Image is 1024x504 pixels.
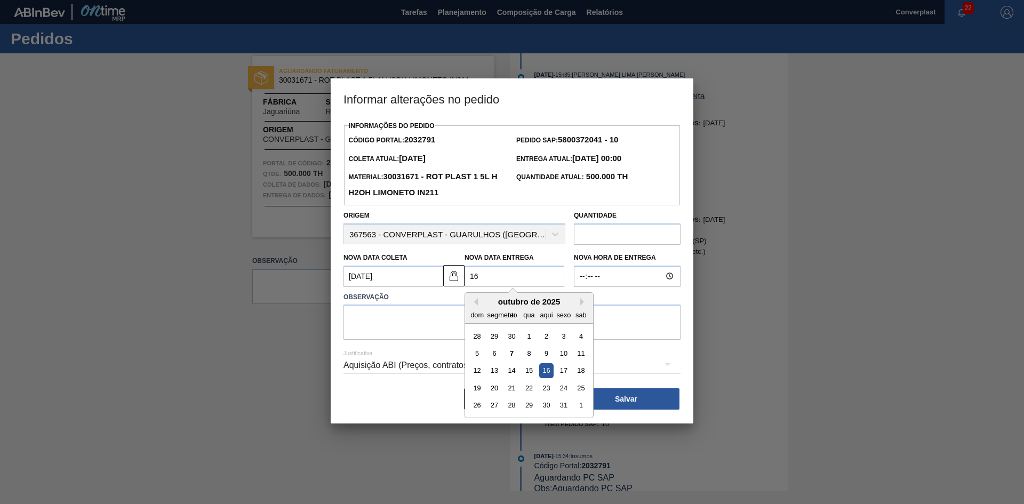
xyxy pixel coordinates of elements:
div: Escolha segunda-feira, 13 de outubro de 2025 [487,363,502,378]
font: 30031671 - ROT PLAST 1 5L H H2OH LIMONETO IN211 [348,172,497,197]
div: Escolha quarta-feira, 1 de outubro de 2025 [522,329,536,343]
font: 23 [542,384,550,392]
font: 28 [474,332,481,340]
font: Código Portal: [348,137,404,144]
font: 17 [560,366,567,374]
div: Escolha sábado, 11 de outubro de 2025 [574,346,588,361]
div: Escolha terça-feira, 28 de outubro de 2025 [505,398,519,412]
button: trancado [443,265,465,286]
font: segmento [487,310,517,318]
font: 15 [525,366,533,374]
div: Escolha segunda-feira, 27 de outubro de 2025 [487,398,502,412]
div: Escolha quinta-feira, 16 de outubro de 2025 [539,363,554,378]
font: ter [508,310,516,318]
div: Escolha sexta-feira, 10 de outubro de 2025 [556,346,571,361]
font: dom [470,310,484,318]
font: 4 [579,332,583,340]
font: 6 [493,349,497,357]
font: 29 [491,332,498,340]
font: 5 [475,349,479,357]
font: qua [523,310,534,318]
font: 8 [527,349,531,357]
font: [DATE] 00:00 [572,154,621,163]
font: 20 [491,384,498,392]
div: Escolha domingo, 19 de outubro de 2025 [470,381,484,395]
div: Escolha quarta-feira, 22 de outubro de 2025 [522,381,536,395]
div: Escolha sexta-feira, 31 de outubro de 2025 [556,398,571,412]
div: Escolha terça-feira, 30 de setembro de 2025 [505,329,519,343]
font: 9 [545,349,548,357]
font: 1 [527,332,531,340]
font: 19 [474,384,481,392]
font: Material: [348,173,383,181]
div: Escolha quinta-feira, 9 de outubro de 2025 [539,346,554,361]
font: [DATE] [399,154,426,163]
font: sexo [556,310,571,318]
font: 12 [474,366,481,374]
font: 29 [525,401,533,409]
font: Quantidade Atual: [516,173,584,181]
font: 14 [508,366,515,374]
font: 13 [491,366,498,374]
div: Escolha domingo, 5 de outubro de 2025 [470,346,484,361]
font: 1 [579,401,583,409]
font: Nova Hora de Entrega [574,254,656,261]
img: trancado [447,269,460,282]
font: 21 [508,384,515,392]
div: Escolha terça-feira, 14 de outubro de 2025 [505,363,519,378]
font: 5800372041 - 10 [558,135,618,144]
font: 31 [560,401,567,409]
div: Escolha terça-feira, 21 de outubro de 2025 [505,381,519,395]
font: 2 [545,332,548,340]
div: Escolha quarta-feira, 8 de outubro de 2025 [522,346,536,361]
font: 25 [577,384,585,392]
div: Escolha quarta-feira, 29 de outubro de 2025 [522,398,536,412]
div: Escolha quarta-feira, 15 de outubro de 2025 [522,363,536,378]
div: Escolha segunda-feira, 20 de outubro de 2025 [487,381,502,395]
button: Mês anterior [470,298,478,306]
div: Escolha sexta-feira, 24 de outubro de 2025 [556,381,571,395]
div: Escolha quinta-feira, 30 de outubro de 2025 [539,398,554,412]
input: dd/mm/aaaa [343,266,443,287]
font: aqui [540,310,553,318]
font: sab [575,310,587,318]
div: Escolha sábado, 18 de outubro de 2025 [574,363,588,378]
font: 18 [577,366,585,374]
div: Escolha sexta-feira, 17 de outubro de 2025 [556,363,571,378]
div: Escolha segunda-feira, 6 de outubro de 2025 [487,346,502,361]
font: 11 [577,349,585,357]
font: 3 [562,332,565,340]
font: 7 [510,349,514,357]
font: Informar alterações no pedido [343,93,499,106]
font: Quantidade [574,212,617,219]
font: Coleta Atual: [348,155,399,163]
font: Nova Data Entrega [465,254,534,261]
font: 500.000 TH [586,172,628,181]
font: 30 [542,401,550,409]
font: Entrega Atual: [516,155,572,163]
button: Salvar [573,388,679,410]
div: Escolha sábado, 1 de novembro de 2025 [574,398,588,412]
input: dd/mm/aaaa [465,266,564,287]
div: Escolha sábado, 4 de outubro de 2025 [574,329,588,343]
font: 22 [525,384,533,392]
div: Escolha sexta-feira, 3 de outubro de 2025 [556,329,571,343]
font: 26 [474,401,481,409]
font: outubro de 2025 [498,297,561,306]
div: Escolha domingo, 12 de outubro de 2025 [470,363,484,378]
div: Escolha terça-feira, 7 de outubro de 2025 [505,346,519,361]
font: 28 [508,401,515,409]
font: Origem [343,212,370,219]
font: Pedido SAP: [516,137,558,144]
font: 2032791 [404,135,435,144]
font: Informações do Pedido [349,122,435,130]
font: 16 [542,366,550,374]
font: 27 [491,401,498,409]
font: 30 [508,332,515,340]
div: mês 2025-10 [468,327,589,413]
button: Próximo mês [580,298,588,306]
font: Nova Data Coleta [343,254,407,261]
div: Escolha sábado, 25 de outubro de 2025 [574,381,588,395]
font: Salvar [615,395,637,403]
font: 10 [560,349,567,357]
